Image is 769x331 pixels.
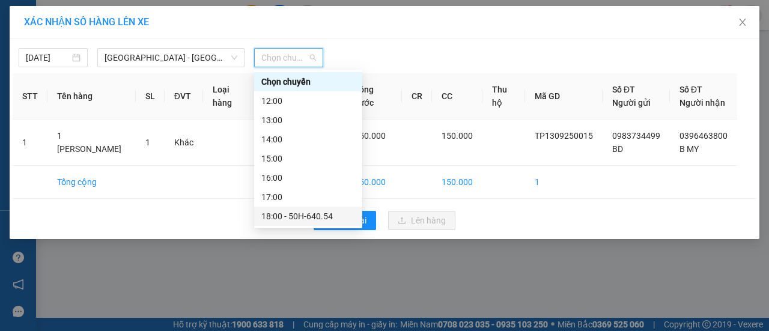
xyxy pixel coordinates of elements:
[482,73,525,120] th: Thu hộ
[388,211,455,230] button: uploadLên hàng
[13,120,47,166] td: 1
[47,166,136,199] td: Tổng cộng
[679,98,725,108] span: Người nhận
[679,144,699,154] span: B MY
[26,51,70,64] input: 13/09/2025
[145,138,150,147] span: 1
[261,94,355,108] div: 12:00
[525,73,603,120] th: Mã GD
[165,73,203,120] th: ĐVT
[679,85,702,94] span: Số ĐT
[432,73,482,120] th: CC
[402,73,432,120] th: CR
[535,131,593,141] span: TP1309250015
[261,210,355,223] div: 18:00 - 50H-640.54
[679,131,728,141] span: 0396463800
[24,16,149,28] span: XÁC NHẬN SỐ HÀNG LÊN XE
[726,6,759,40] button: Close
[254,72,362,91] div: Chọn chuyến
[612,144,623,154] span: BD
[345,166,402,199] td: 150.000
[261,190,355,204] div: 17:00
[261,133,355,146] div: 14:00
[13,73,47,120] th: STT
[261,114,355,127] div: 13:00
[432,166,482,199] td: 150.000
[612,131,660,141] span: 0983734499
[165,120,203,166] td: Khác
[345,73,402,120] th: Tổng cước
[261,171,355,184] div: 16:00
[231,54,238,61] span: down
[612,98,651,108] span: Người gửi
[261,49,316,67] span: Chọn chuyến
[203,73,255,120] th: Loại hàng
[261,152,355,165] div: 15:00
[105,49,237,67] span: Sài Gòn - Quảng Ngãi (Hàng Hoá)
[354,131,386,141] span: 150.000
[261,75,355,88] div: Chọn chuyến
[47,73,136,120] th: Tên hàng
[525,166,603,199] td: 1
[442,131,473,141] span: 150.000
[738,17,747,27] span: close
[612,85,635,94] span: Số ĐT
[47,120,136,166] td: 1 [PERSON_NAME]
[136,73,165,120] th: SL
